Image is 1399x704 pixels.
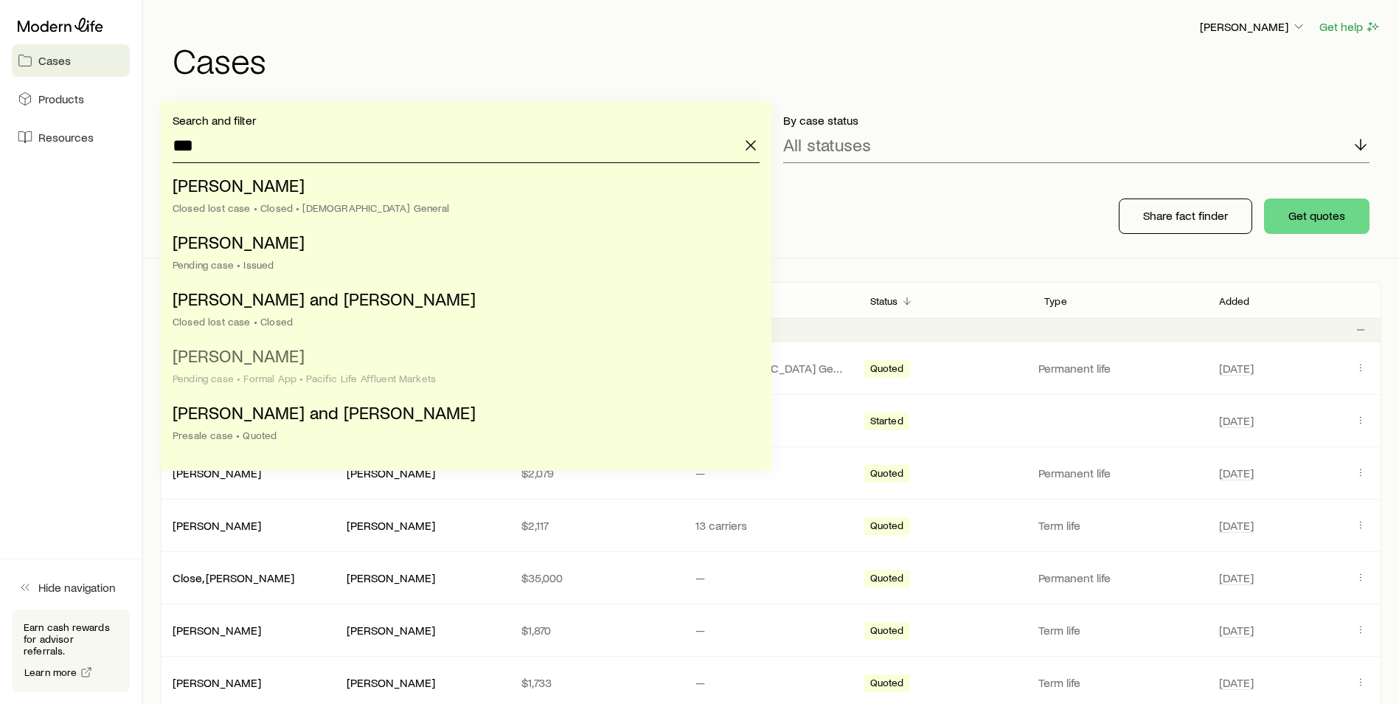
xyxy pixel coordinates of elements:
a: [PERSON_NAME] [173,675,261,689]
a: [PERSON_NAME] [173,623,261,637]
p: — [695,623,846,638]
span: Cases [38,53,71,68]
span: Quoted [870,572,904,587]
span: [DATE] [1219,675,1254,690]
span: Quoted [870,467,904,483]
div: [PERSON_NAME] [347,675,435,691]
p: All statuses [783,134,871,155]
button: [PERSON_NAME] [1199,18,1307,36]
div: [PERSON_NAME] [173,466,261,481]
span: [DATE] [1219,570,1254,585]
div: [PERSON_NAME] [173,675,261,691]
p: $35,000 [521,570,672,585]
span: Quoted [870,520,904,535]
a: Products [12,83,130,115]
span: [PERSON_NAME] and [PERSON_NAME] [173,401,476,423]
span: Learn more [24,667,77,677]
p: Permanent life [1038,570,1201,585]
p: Added [1219,295,1250,307]
span: [DATE] [1219,466,1254,480]
div: Close, [PERSON_NAME] [173,570,294,586]
button: Get quotes [1264,199,1370,234]
span: Resources [38,130,94,145]
span: Started [870,415,903,430]
li: Doron, Nathan [173,339,751,396]
p: Term life [1038,623,1201,638]
span: Quoted [870,677,904,692]
a: Close, [PERSON_NAME] [173,570,294,584]
li: Vladimirskiy, Vadim and Natasha [173,396,751,453]
a: Resources [12,121,130,153]
button: Share fact finder [1119,199,1252,234]
p: — [695,466,846,480]
div: Pending case • Formal App • Pacific Life Affluent Markets [173,373,751,384]
div: [PERSON_NAME] [347,570,435,586]
li: Rogers, Nathan [173,226,751,283]
p: Permanent life [1038,361,1201,376]
p: [PERSON_NAME] [1200,19,1306,34]
p: $2,079 [521,466,672,480]
li: Gonik-Dubey, Nathan and Liz [173,283,751,339]
div: Closed lost case • Closed [173,316,751,328]
p: $1,733 [521,675,672,690]
span: Products [38,92,84,106]
span: [DATE] [1219,413,1254,428]
div: [PERSON_NAME] [173,623,261,638]
span: Quoted [870,362,904,378]
span: [DATE] [1219,623,1254,638]
p: Status [870,295,898,307]
span: [PERSON_NAME] [173,345,305,366]
button: Get help [1319,18,1381,35]
button: Hide navigation [12,571,130,604]
p: Term life [1038,518,1201,533]
p: Earn cash rewards for advisor referrals. [24,621,118,657]
p: Term life [1038,675,1201,690]
p: 13 carriers [695,518,846,533]
span: [PERSON_NAME] and [PERSON_NAME] [173,288,476,309]
li: Donato, John [173,169,751,226]
p: Permanent life [1038,466,1201,480]
a: [PERSON_NAME] [173,466,261,480]
div: [PERSON_NAME] [347,466,435,481]
span: [DATE] [1219,361,1254,376]
div: Closed lost case • Closed • [DEMOGRAPHIC_DATA] General [173,202,751,214]
div: Pending case • Issued [173,259,751,271]
span: [DATE] [1219,518,1254,533]
div: [PERSON_NAME] [347,518,435,534]
div: [PERSON_NAME] [173,518,261,534]
p: — [695,675,846,690]
a: [PERSON_NAME] [173,518,261,532]
span: [PERSON_NAME] [173,231,305,252]
span: [PERSON_NAME] [173,174,305,196]
p: Search and filter [173,113,760,128]
p: Type [1044,295,1067,307]
div: Earn cash rewards for advisor referrals.Learn more [12,610,130,692]
span: Hide navigation [38,580,116,595]
h1: Cases [173,42,1381,77]
p: $1,870 [521,623,672,638]
span: Quoted [870,624,904,640]
p: — [695,570,846,585]
div: Presale case • Quoted [173,429,751,441]
a: Cases [12,44,130,77]
p: $2,117 [521,518,672,533]
div: [PERSON_NAME] [347,623,435,638]
p: By case status [783,113,1370,128]
p: Share fact finder [1143,208,1228,223]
